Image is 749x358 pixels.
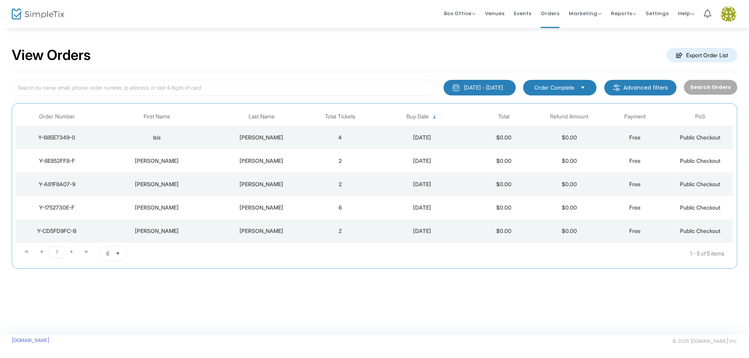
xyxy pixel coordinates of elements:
button: [DATE] - [DATE] [444,80,516,95]
div: Y-CD5FD9FC-B [18,227,96,235]
td: $0.00 [471,196,537,219]
span: Free [629,157,641,164]
div: Vixie Sandy [218,157,305,165]
div: 8/19/2025 [375,180,469,188]
span: Order Number [39,113,75,120]
td: 2 [307,173,373,196]
td: 6 [307,196,373,219]
td: $0.00 [471,219,537,243]
span: Last Name [248,113,275,120]
button: Select [577,83,588,92]
span: PoS [695,113,705,120]
td: $0.00 [536,219,602,243]
div: Estrada [218,134,305,141]
img: filter [613,84,621,92]
div: Y-1752730E-F [18,204,96,212]
th: Refund Amount [536,108,602,126]
h2: View Orders [12,47,91,64]
td: 4 [307,126,373,149]
td: 2 [307,149,373,173]
span: Public Checkout [680,157,721,164]
span: Free [629,134,641,141]
td: $0.00 [536,126,602,149]
td: $0.00 [471,149,537,173]
input: Search by name, email, phone, order number, ip address, or last 4 digits of card [12,80,436,96]
img: monthly [452,84,460,92]
td: $0.00 [536,149,602,173]
div: Stallard [218,180,305,188]
th: Total [471,108,537,126]
span: First Name [144,113,170,120]
span: Orders [541,4,559,23]
span: Order Complete [534,84,574,92]
span: Page 1 [49,246,64,258]
span: Box Office [444,10,476,17]
span: Buy Date [406,113,429,120]
span: Payment [624,113,646,120]
div: Y-8E852FF8-F [18,157,96,165]
div: 8/19/2025 [375,227,469,235]
span: Public Checkout [680,181,721,187]
span: Venues [485,4,504,23]
td: $0.00 [536,173,602,196]
span: Free [629,181,641,187]
div: Y-685E7349-0 [18,134,96,141]
span: Help [678,10,694,17]
div: Isis [100,134,214,141]
span: Events [514,4,531,23]
td: 2 [307,219,373,243]
div: 8/21/2025 [375,157,469,165]
td: $0.00 [536,196,602,219]
span: Free [629,227,641,234]
div: Shannan [100,227,214,235]
div: Meg [100,180,214,188]
kendo-pager-info: 1 - 5 of 5 items [204,246,724,261]
span: Public Checkout [680,227,721,234]
button: Select [112,246,123,261]
m-button: Export Order List [667,48,737,62]
div: Bonino [218,227,305,235]
td: $0.00 [471,126,537,149]
th: Total Tickets [307,108,373,126]
div: 8/19/2025 [375,204,469,212]
span: © 2025 [DOMAIN_NAME] Inc. [673,338,737,344]
span: Reports [611,10,636,17]
a: [DOMAIN_NAME] [12,337,50,344]
span: Sortable [431,114,438,120]
td: $0.00 [471,173,537,196]
span: Public Checkout [680,204,721,211]
div: Snead [218,204,305,212]
span: Marketing [569,10,602,17]
div: [DATE] - [DATE] [464,84,503,92]
span: Free [629,204,641,211]
span: Settings [646,4,669,23]
m-button: Advanced filters [604,80,676,95]
div: Mary [100,157,214,165]
div: Y-A81F8A07-9 [18,180,96,188]
div: Data table [16,108,733,243]
span: 8 [106,250,109,257]
div: 8/21/2025 [375,134,469,141]
span: Public Checkout [680,134,721,141]
div: Rashelle [100,204,214,212]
